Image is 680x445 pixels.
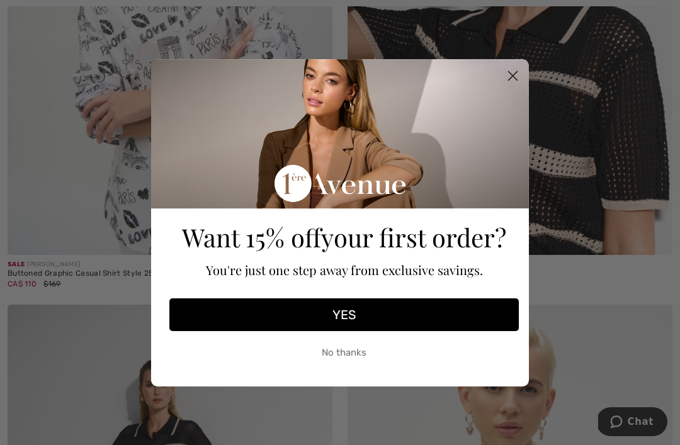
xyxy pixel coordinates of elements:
[321,220,506,254] span: your first order?
[169,298,519,331] button: YES
[502,65,524,87] button: Close dialog
[206,261,483,278] span: You're just one step away from exclusive savings.
[30,9,55,20] span: Chat
[169,337,519,369] button: No thanks
[182,220,321,254] span: Want 15% off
